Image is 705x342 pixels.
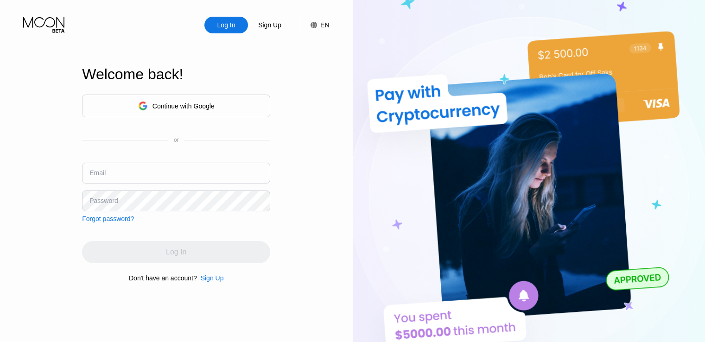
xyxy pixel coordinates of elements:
[201,274,224,282] div: Sign Up
[216,20,236,30] div: Log In
[174,137,179,143] div: or
[82,66,270,83] div: Welcome back!
[248,17,292,33] div: Sign Up
[204,17,248,33] div: Log In
[197,274,224,282] div: Sign Up
[152,102,215,110] div: Continue with Google
[89,169,106,177] div: Email
[320,21,329,29] div: EN
[257,20,282,30] div: Sign Up
[82,215,134,222] div: Forgot password?
[82,95,270,117] div: Continue with Google
[301,17,329,33] div: EN
[129,274,197,282] div: Don't have an account?
[89,197,118,204] div: Password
